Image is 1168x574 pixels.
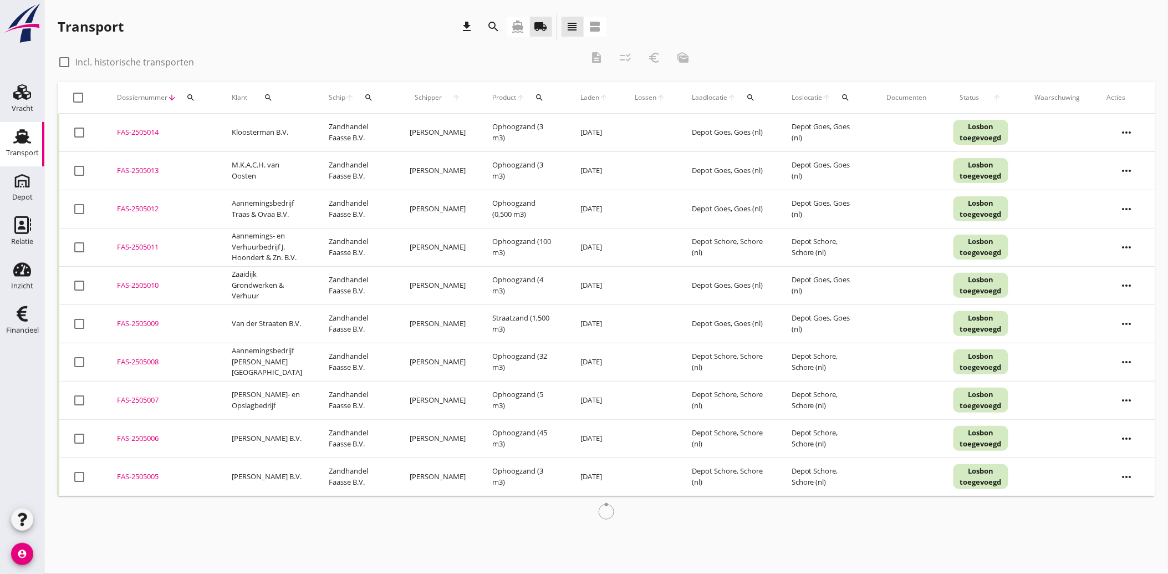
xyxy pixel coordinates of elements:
i: arrow_upward [345,93,354,102]
td: Zandhandel Faasse B.V. [315,228,396,266]
i: search [487,20,501,33]
div: Losbon toegevoegd [953,235,1008,260]
i: view_agenda [589,20,602,33]
div: Losbon toegevoegd [953,388,1008,413]
i: search [841,93,850,102]
img: logo-small.a267ee39.svg [2,3,42,44]
td: Depot Schore, Schore (nl) [778,343,874,381]
span: Loslocatie [792,93,823,103]
div: Losbon toegevoegd [953,273,1008,298]
i: arrow_upward [986,93,1008,102]
i: more_horiz [1111,461,1143,492]
div: Acties [1107,93,1147,103]
td: Aannemingsbedrijf [PERSON_NAME][GEOGRAPHIC_DATA] [218,343,315,381]
div: FAS-2505013 [117,165,205,176]
td: Depot Goes, Goes (nl) [679,190,778,228]
div: Inzicht [11,282,33,289]
td: [PERSON_NAME] B.V. [218,419,315,458]
span: Status [953,93,986,103]
td: [PERSON_NAME] [396,458,479,496]
td: Depot Schore, Schore (nl) [778,458,874,496]
td: Ophoogzand (32 m3) [479,343,567,381]
i: arrow_upward [656,93,665,102]
i: arrow_upward [599,93,608,102]
td: Depot Goes, Goes (nl) [778,151,874,190]
td: [PERSON_NAME] [396,114,479,152]
div: FAS-2505014 [117,127,205,138]
td: Depot Schore, Schore (nl) [679,228,778,266]
td: Straatzand (1,500 m3) [479,304,567,343]
i: arrow_upward [727,93,736,102]
td: Depot Goes, Goes (nl) [679,151,778,190]
div: Losbon toegevoegd [953,196,1008,221]
i: arrow_upward [823,93,832,102]
td: Depot Schore, Schore (nl) [679,419,778,458]
i: account_circle [11,543,33,565]
td: Ophoogzand (3 m3) [479,114,567,152]
div: FAS-2505011 [117,242,205,253]
i: more_horiz [1111,155,1143,186]
label: Incl. historische transporten [75,57,194,68]
td: [PERSON_NAME] [396,343,479,381]
td: M.K.A.C.H. van Oosten [218,151,315,190]
span: Schipper [410,93,447,103]
span: Lossen [635,93,656,103]
td: [DATE] [567,190,621,228]
i: search [186,93,195,102]
td: Kloosterman B.V. [218,114,315,152]
div: Relatie [11,238,33,245]
div: Losbon toegevoegd [953,311,1008,336]
div: Financieel [6,327,39,334]
td: Zandhandel Faasse B.V. [315,419,396,458]
td: [DATE] [567,266,621,304]
td: Zandhandel Faasse B.V. [315,190,396,228]
td: Ophoogzand (45 m3) [479,419,567,458]
td: [DATE] [567,381,621,419]
i: search [264,93,273,102]
i: more_horiz [1111,194,1143,225]
td: [PERSON_NAME] [396,151,479,190]
i: download [461,20,474,33]
div: Klant [232,84,302,111]
td: [PERSON_NAME] B.V. [218,458,315,496]
i: arrow_downward [167,93,176,102]
td: Van der Straaten B.V. [218,304,315,343]
i: arrow_upward [516,93,525,102]
td: Depot Goes, Goes (nl) [778,114,874,152]
td: Depot Schore, Schore (nl) [679,458,778,496]
i: more_horiz [1111,117,1143,148]
td: [PERSON_NAME] [396,266,479,304]
td: Depot Goes, Goes (nl) [679,266,778,304]
td: Ophoogzand (3 m3) [479,151,567,190]
td: Depot Schore, Schore (nl) [778,419,874,458]
td: Depot Schore, Schore (nl) [778,228,874,266]
td: Depot Schore, Schore (nl) [679,381,778,419]
td: Zaaidijk Grondwerken & Verhuur [218,266,315,304]
span: Laadlocatie [692,93,727,103]
td: [PERSON_NAME]- en Opslagbedrijf [218,381,315,419]
td: Aannemings- en Verhuurbedrijf J. Hoondert & Zn. B.V. [218,228,315,266]
div: Transport [6,149,39,156]
td: [PERSON_NAME] [396,190,479,228]
div: Losbon toegevoegd [953,464,1008,489]
td: Zandhandel Faasse B.V. [315,114,396,152]
td: Depot Goes, Goes (nl) [679,304,778,343]
td: Depot Goes, Goes (nl) [778,266,874,304]
td: [PERSON_NAME] [396,304,479,343]
td: [DATE] [567,458,621,496]
td: Aannemingsbedrijf Traas & Ovaa B.V. [218,190,315,228]
span: Laden [580,93,599,103]
td: Depot Goes, Goes (nl) [679,114,778,152]
td: Ophoogzand (0,500 m3) [479,190,567,228]
i: more_horiz [1111,270,1143,301]
td: [DATE] [567,419,621,458]
td: [DATE] [567,151,621,190]
i: more_horiz [1111,308,1143,339]
td: Zandhandel Faasse B.V. [315,343,396,381]
td: Ophoogzand (3 m3) [479,458,567,496]
i: view_headline [566,20,579,33]
i: more_horiz [1111,423,1143,454]
span: Product [492,93,516,103]
div: FAS-2505007 [117,395,205,406]
i: local_shipping [534,20,548,33]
